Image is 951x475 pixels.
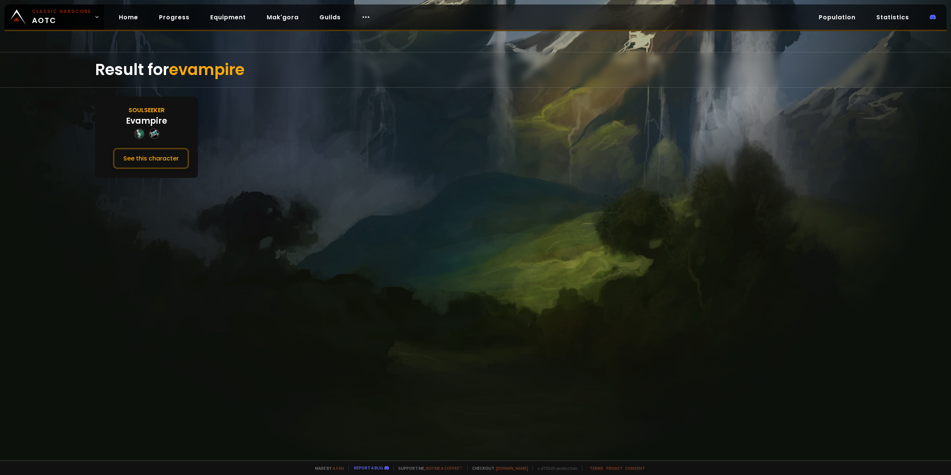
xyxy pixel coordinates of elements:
[333,465,344,471] a: a fan
[311,465,344,471] span: Made by
[126,115,167,127] div: Evampire
[533,465,577,471] span: v. d752d5 - production
[314,10,347,25] a: Guilds
[32,8,91,26] span: AOTC
[426,465,463,471] a: Buy me a coffee
[590,465,603,471] a: Terms
[467,465,528,471] span: Checkout
[393,465,463,471] span: Support me,
[113,148,189,169] button: See this character
[261,10,305,25] a: Mak'gora
[204,10,252,25] a: Equipment
[95,52,856,87] div: Result for
[153,10,195,25] a: Progress
[113,10,144,25] a: Home
[32,8,91,15] small: Classic Hardcore
[496,465,528,471] a: [DOMAIN_NAME]
[354,465,383,471] a: Report a bug
[129,105,165,115] div: Soulseeker
[606,465,622,471] a: Privacy
[870,10,915,25] a: Statistics
[813,10,861,25] a: Population
[169,59,244,81] span: evampire
[4,4,104,30] a: Classic HardcoreAOTC
[625,465,645,471] a: Consent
